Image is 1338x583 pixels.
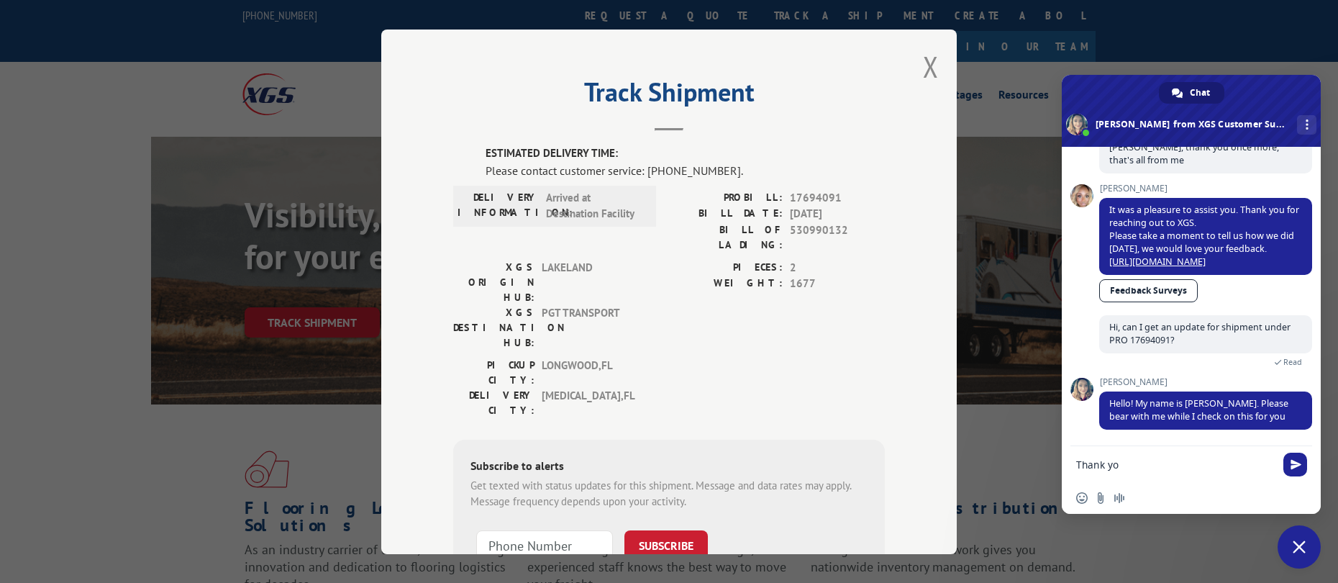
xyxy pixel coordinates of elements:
[486,145,885,162] label: ESTIMATED DELIVERY TIME:
[624,530,708,560] button: SUBSCRIBE
[1297,115,1316,135] div: More channels
[1159,82,1224,104] div: Chat
[1095,492,1106,504] span: Send a file
[1278,525,1321,569] div: Close chat
[669,189,783,206] label: PROBILL:
[669,276,783,292] label: WEIGHT:
[453,304,534,350] label: XGS DESTINATION HUB:
[486,161,885,178] div: Please contact customer service: [PHONE_NUMBER].
[790,189,885,206] span: 17694091
[453,82,885,109] h2: Track Shipment
[790,222,885,252] span: 530990132
[923,48,939,86] button: Close modal
[476,530,613,560] input: Phone Number
[542,304,639,350] span: PGT TRANSPORT
[1099,279,1198,302] a: Feedback Surveys
[790,206,885,222] span: [DATE]
[1109,256,1206,268] a: [URL][DOMAIN_NAME]
[1283,453,1307,476] span: Send
[790,276,885,292] span: 1677
[1283,357,1302,367] span: Read
[1109,321,1291,346] span: Hi, can I get an update for shipment under PRO 17694091?
[453,387,534,417] label: DELIVERY CITY:
[1076,458,1275,471] textarea: Compose your message...
[1109,397,1288,422] span: Hello! My name is [PERSON_NAME]. Please bear with me while I check on this for you
[542,357,639,387] span: LONGWOOD , FL
[1076,492,1088,504] span: Insert an emoji
[1109,204,1299,268] span: It was a pleasure to assist you. Thank you for reaching out to XGS. Please take a moment to tell ...
[453,259,534,304] label: XGS ORIGIN HUB:
[1109,141,1279,166] span: [PERSON_NAME], thank you once more, that's all from me
[453,357,534,387] label: PICKUP CITY:
[470,456,868,477] div: Subscribe to alerts
[458,189,539,222] label: DELIVERY INFORMATION:
[669,206,783,222] label: BILL DATE:
[1099,377,1312,387] span: [PERSON_NAME]
[1099,184,1312,194] span: [PERSON_NAME]
[546,189,643,222] span: Arrived at Destination Facility
[1190,82,1210,104] span: Chat
[669,259,783,276] label: PIECES:
[470,477,868,510] div: Get texted with status updates for this shipment. Message and data rates may apply. Message frequ...
[542,387,639,417] span: [MEDICAL_DATA] , FL
[669,222,783,252] label: BILL OF LADING:
[790,259,885,276] span: 2
[1114,492,1125,504] span: Audio message
[542,259,639,304] span: LAKELAND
